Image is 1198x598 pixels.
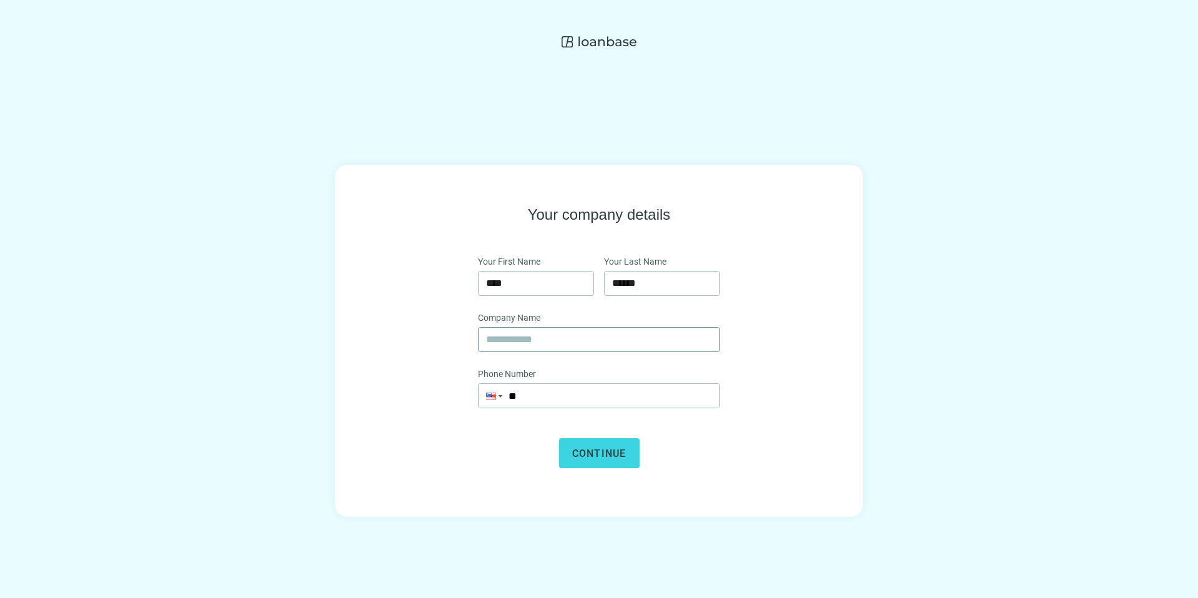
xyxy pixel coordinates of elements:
span: Your Last Name [604,255,666,268]
span: Continue [572,448,626,459]
span: Your First Name [478,255,540,268]
button: Continue [559,438,640,468]
span: Company Name [478,311,540,325]
h1: Your company details [528,205,671,225]
span: Phone Number [478,367,536,381]
div: United States: + 1 [479,384,502,408]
